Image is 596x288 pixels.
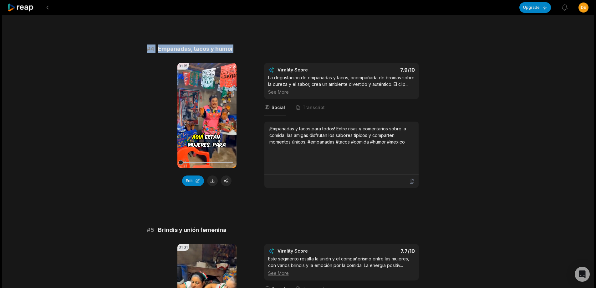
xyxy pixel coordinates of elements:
[519,2,551,13] button: Upgrade
[147,45,154,53] span: # 4
[268,255,415,276] div: Este segmento resalta la unión y el compañerismo entre las mujeres, con varios brindis y la emoci...
[348,248,415,254] div: 7.7 /10
[575,267,590,282] div: Open Intercom Messenger
[158,226,227,234] span: Brindis y unión femenina
[268,89,415,95] div: See More
[182,175,204,186] button: Edit
[158,45,233,53] span: Empanadas, tacos y humor
[264,99,419,116] nav: Tabs
[272,104,285,111] span: Social
[268,74,415,95] div: La degustación de empanadas y tacos, acompañada de bromas sobre la dureza y el sabor, crea un amb...
[278,248,345,254] div: Virality Score
[268,270,415,276] div: See More
[269,125,414,145] div: ¡Empanadas y tacos para todos! Entre risas y comentarios sobre la comida, las amigas disfrutan lo...
[177,63,237,168] video: Your browser does not support mp4 format.
[303,104,325,111] span: Transcript
[348,67,415,73] div: 7.9 /10
[147,226,154,234] span: # 5
[278,67,345,73] div: Virality Score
